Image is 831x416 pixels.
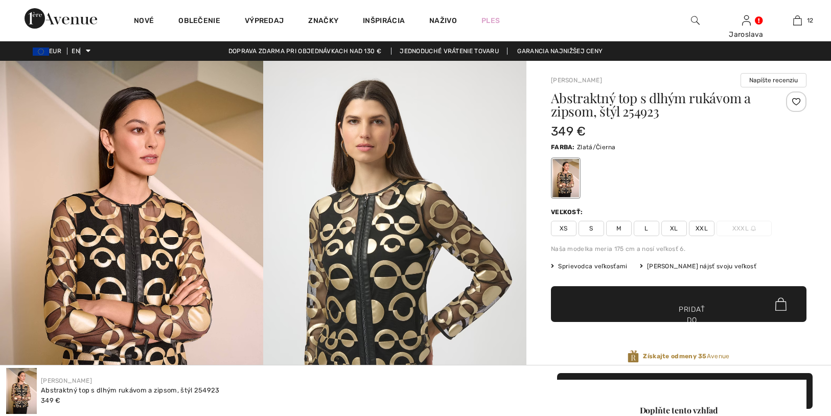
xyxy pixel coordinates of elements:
img: Bag.svg [775,297,787,311]
img: Prvá trieda [25,8,97,29]
font: Pridať do košíka [679,304,705,336]
font: S [589,225,593,232]
font: Naša modelka meria 175 cm a nosí veľkosť 6. [551,245,685,252]
a: Oblečenie [178,16,220,27]
font: Naživo [429,16,457,25]
font: Oblečenie [178,16,220,25]
a: Garancia najnižšej ceny [509,48,611,55]
font: Značky [308,16,338,25]
font: Avenue [707,353,730,360]
a: Ples [481,15,500,26]
img: Moja taška [793,14,802,27]
font: L [644,225,648,232]
font: XXXL [732,225,749,232]
font: Inšpirácia [363,16,405,25]
font: XXL [696,225,708,232]
img: Abstraktný top s dlhým rukávom a zipsom, štýl 254923 [6,368,37,414]
font: 349 € [41,397,61,404]
iframe: Otvorí sa widget, kde nájdete viac informácií [746,339,821,365]
img: Odmeny Avenue [628,350,639,363]
font: Abstraktný top s dlhým rukávom a zipsom, štýl 254923 [41,386,220,394]
font: Napíšte recenziu [749,77,798,84]
img: Moje informácie [742,14,751,27]
font: Abstraktný top s dlhým rukávom a zipsom, štýl 254923 [551,89,751,120]
font: Farba: [551,144,575,151]
font: [PERSON_NAME] nájsť svoju veľkosť [647,263,756,270]
font: Výpredaj [245,16,284,25]
font: 349 € [551,124,586,138]
font: XS [560,225,568,232]
a: [PERSON_NAME] [551,77,602,84]
font: Jednoduché vrátenie tovaru [400,48,499,55]
font: Zlatá/Čierna [577,144,616,151]
a: [PERSON_NAME] [41,377,92,384]
font: M [616,225,621,232]
img: Euro [33,48,49,56]
font: Garancia najnižšej ceny [517,48,603,55]
font: XL [670,225,678,232]
font: Ples [481,16,500,25]
button: Napíšte recenziu [741,73,806,87]
font: Jaroslava [729,30,764,39]
font: Doplňte tento vzhľad [640,405,718,415]
font: 12 [807,17,814,24]
font: EN [72,48,80,55]
a: 12 [772,14,822,27]
a: Výpredaj [245,16,284,27]
a: Značky [308,16,338,27]
a: Doprava zdarma pri objednávkach nad 130 € [220,48,389,55]
div: Zlatá/Čierna [552,159,579,197]
font: Sprievodca veľkosťami [558,263,627,270]
font: Doprava zdarma pri objednávkach nad 130 € [228,48,381,55]
a: Naživo [429,15,457,26]
a: Nové [134,16,154,27]
font: EUR [49,48,61,55]
img: vyhľadať na webovej stránke [691,14,700,27]
a: Prihlásiť sa [742,15,751,25]
font: Veľkosť: [551,209,583,216]
font: Získajte odmeny 35 [643,353,706,360]
img: ring-m.svg [751,226,756,231]
font: Nové [134,16,154,25]
a: Jednoduché vrátenie tovaru [391,48,507,55]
